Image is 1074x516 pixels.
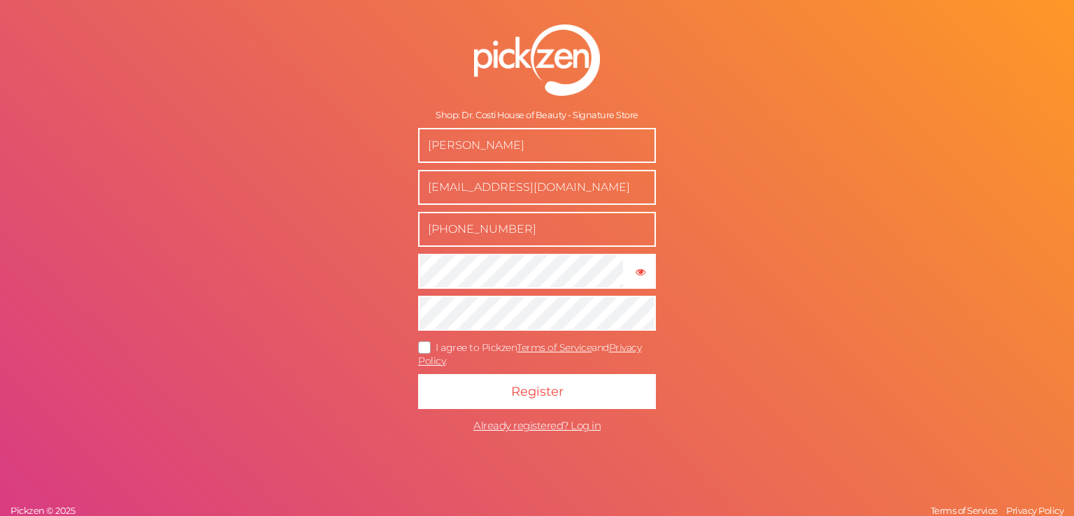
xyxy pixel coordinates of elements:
input: Business e-mail [418,170,656,205]
a: Pickzen © 2025 [7,505,78,516]
a: Terms of Service [517,341,592,354]
a: Terms of Service [927,505,1001,516]
img: pz-logo-white.png [474,24,600,96]
span: Register [511,384,564,399]
span: Terms of Service [931,505,998,516]
a: Privacy Policy [418,341,641,367]
span: I agree to Pickzen and . [418,341,641,367]
input: Name [418,128,656,163]
a: Privacy Policy [1003,505,1067,516]
button: Register [418,374,656,409]
span: Already registered? Log in [473,419,601,432]
div: Shop: Dr. Costi House of Beauty - Signature Store [418,110,656,121]
span: Privacy Policy [1006,505,1064,516]
input: Phone [418,212,656,247]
